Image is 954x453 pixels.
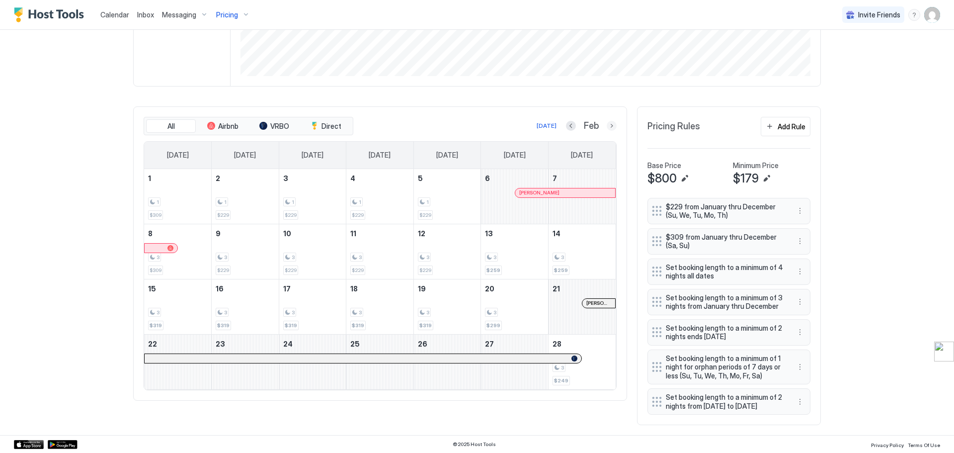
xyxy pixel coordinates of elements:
span: 3 [426,309,429,316]
button: More options [794,266,806,277]
button: Add Rule [761,117,810,136]
div: Google Play Store [48,440,78,449]
a: February 10, 2026 [279,224,346,243]
td: February 14, 2026 [548,224,616,279]
td: February 2, 2026 [212,169,279,224]
span: 16 [216,284,224,293]
span: 12 [418,229,425,238]
div: Add Rule [778,121,805,132]
span: $229 [419,267,431,273]
span: $309 from January thru December (Sa, Su) [666,233,784,250]
span: 3 [224,254,227,261]
td: February 20, 2026 [481,279,549,334]
div: menu [794,326,806,338]
div: tab-group [144,117,353,136]
span: $259 [554,267,568,273]
span: © 2025 Host Tools [453,441,496,448]
td: February 4, 2026 [346,169,414,224]
span: Feb [584,120,599,132]
span: 28 [553,340,561,348]
td: February 10, 2026 [279,224,346,279]
div: [DATE] [537,121,556,130]
span: Terms Of Use [908,442,940,448]
div: [PERSON_NAME] [519,189,611,196]
a: February 8, 2026 [144,224,211,243]
a: February 27, 2026 [481,335,548,353]
span: 3 [359,254,362,261]
button: More options [794,235,806,247]
td: February 25, 2026 [346,334,414,389]
a: February 11, 2026 [346,224,413,243]
a: February 2, 2026 [212,169,279,187]
span: [DATE] [571,151,593,160]
span: $309 [150,212,161,218]
td: February 26, 2026 [413,334,481,389]
a: Sunday [157,142,199,169]
span: $309 [150,267,161,273]
span: 15 [148,284,156,293]
a: February 18, 2026 [346,279,413,298]
span: Minimum Price [733,161,779,170]
td: February 21, 2026 [548,279,616,334]
span: 2 [216,174,220,182]
div: menu [794,205,806,217]
button: More options [794,205,806,217]
span: 20 [485,284,494,293]
span: $800 [647,171,677,186]
span: $319 [150,322,162,329]
td: February 16, 2026 [212,279,279,334]
button: Edit [761,173,773,184]
button: More options [794,361,806,373]
a: App Store [14,440,44,449]
button: [DATE] [535,120,558,132]
span: 7 [553,174,557,182]
td: February 6, 2026 [481,169,549,224]
span: 3 [561,254,564,261]
div: menu [794,361,806,373]
div: menu [794,296,806,308]
a: February 28, 2026 [549,335,616,353]
span: $319 [285,322,297,329]
span: 3 [493,254,496,261]
span: 25 [350,340,360,348]
button: Airbnb [198,119,247,133]
div: menu [794,396,806,408]
span: [PERSON_NAME] [519,189,559,196]
span: Set booking length to a minimum of 4 nights all dates [666,263,784,280]
a: February 23, 2026 [212,335,279,353]
span: 6 [485,174,490,182]
span: 13 [485,229,493,238]
span: [DATE] [234,151,256,160]
div: Host Tools Logo [14,7,88,22]
td: February 5, 2026 [413,169,481,224]
a: Calendar [100,9,129,20]
a: Wednesday [359,142,400,169]
td: February 19, 2026 [413,279,481,334]
span: $229 [285,267,297,273]
a: February 19, 2026 [414,279,481,298]
span: 18 [350,284,358,293]
span: Pricing Rules [647,121,700,132]
button: Next month [607,121,617,131]
a: February 6, 2026 [481,169,548,187]
td: February 3, 2026 [279,169,346,224]
td: February 23, 2026 [212,334,279,389]
a: February 22, 2026 [144,335,211,353]
a: Saturday [561,142,603,169]
span: Base Price [647,161,681,170]
button: More options [794,396,806,408]
span: 1 [359,199,361,205]
span: 8 [148,229,153,238]
span: Calendar [100,10,129,19]
span: 23 [216,340,225,348]
a: Inbox [137,9,154,20]
a: February 17, 2026 [279,279,346,298]
span: [DATE] [369,151,391,160]
button: More options [794,296,806,308]
span: $229 [285,212,297,218]
a: February 7, 2026 [549,169,616,187]
span: $299 [486,322,500,329]
span: [DATE] [504,151,526,160]
span: 17 [283,284,291,293]
span: $229 [352,212,364,218]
